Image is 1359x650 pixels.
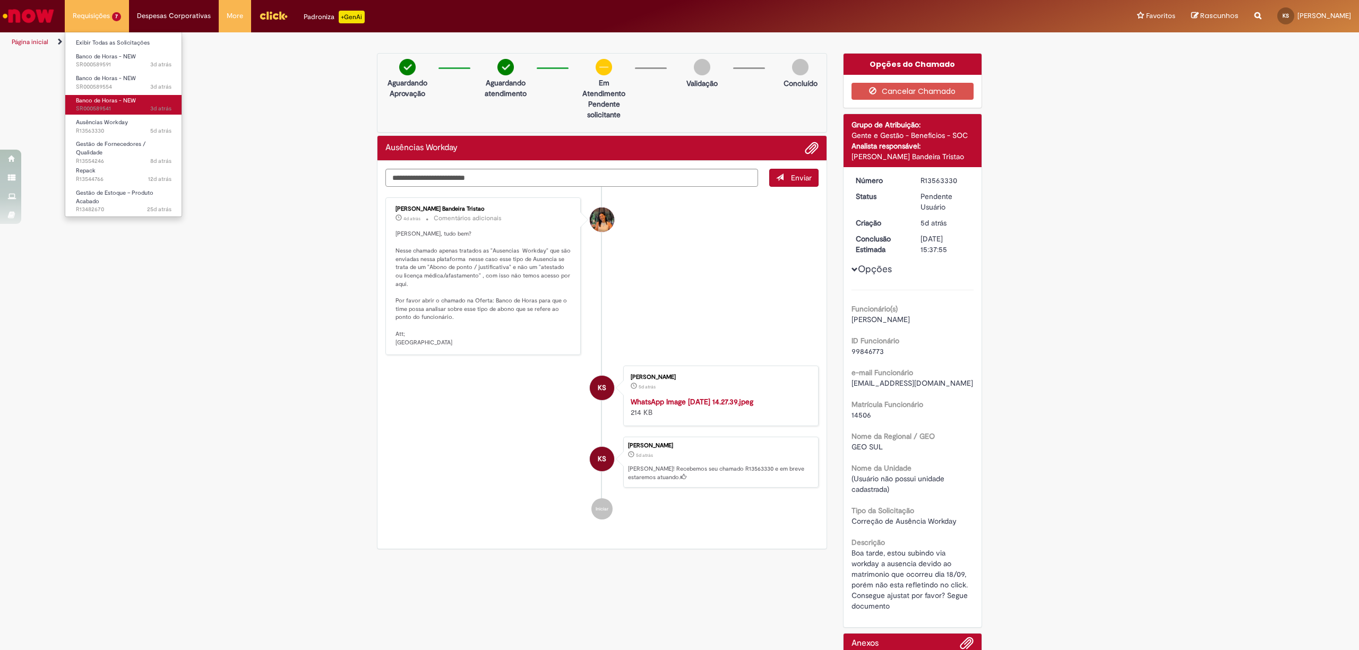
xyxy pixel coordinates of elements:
a: Rascunhos [1191,11,1238,21]
time: 26/09/2025 18:10:00 [150,60,171,68]
span: KS [598,446,606,472]
dt: Criação [848,218,913,228]
b: Matrícula Funcionário [851,400,923,409]
p: Validação [686,78,718,89]
a: WhatsApp Image [DATE] 14.27.39.jpeg [631,397,753,406]
time: 24/09/2025 14:37:51 [636,452,653,458]
li: Ketlyn Cristina dos Santos [385,437,819,488]
time: 24/09/2025 14:37:50 [639,384,656,390]
div: [PERSON_NAME] [631,374,807,380]
div: Analista responsável: [851,141,974,151]
p: Pendente solicitante [578,99,630,120]
p: +GenAi [339,11,365,23]
span: Rascunhos [1200,11,1238,21]
time: 24/09/2025 14:37:53 [150,127,171,135]
span: KS [1283,12,1289,19]
time: 26/09/2025 11:29:38 [403,215,420,222]
div: 214 KB [631,396,807,418]
b: Tipo da Solicitação [851,506,914,515]
span: SR000589591 [76,60,171,69]
span: 5d atrás [636,452,653,458]
div: 24/09/2025 14:37:51 [921,218,970,228]
a: Aberto SR000589541 : Banco de Horas - NEW [65,95,182,115]
img: check-circle-green.png [497,59,514,75]
button: Adicionar anexos [805,141,819,155]
img: circle-minus.png [596,59,612,75]
span: R13544766 [76,175,171,184]
time: 17/09/2025 16:36:37 [148,175,171,183]
span: 3d atrás [150,105,171,112]
button: Enviar [769,169,819,187]
p: Em Atendimento [578,77,630,99]
div: Suzana Alves Bandeira Tristao [590,207,614,232]
a: Página inicial [12,38,48,46]
time: 26/09/2025 17:53:39 [150,83,171,91]
span: SR000589541 [76,105,171,113]
span: 25d atrás [147,205,171,213]
div: [PERSON_NAME] Bandeira Tristao [851,151,974,162]
span: 4d atrás [403,215,420,222]
dt: Status [848,191,913,202]
ul: Histórico de tíquete [385,187,819,530]
span: Banco de Horas - NEW [76,53,136,60]
time: 26/09/2025 17:44:55 [150,105,171,112]
time: 04/09/2025 17:36:54 [147,205,171,213]
div: R13563330 [921,175,970,186]
div: Opções do Chamado [844,54,982,75]
span: Correção de Ausência Workday [851,516,957,526]
img: ServiceNow [1,5,56,27]
div: Padroniza [304,11,365,23]
p: Aguardando atendimento [480,77,531,99]
p: Concluído [784,78,818,89]
span: [PERSON_NAME] [851,315,910,324]
a: Aberto R13482670 : Gestão de Estoque – Produto Acabado [65,187,182,210]
textarea: Digite sua mensagem aqui... [385,169,758,187]
span: Gestão de Fornecedores / Qualidade [76,140,145,157]
span: Gestão de Estoque – Produto Acabado [76,189,153,205]
span: Repack [76,167,96,175]
h2: Anexos [851,639,879,648]
h2: Ausências Workday Histórico de tíquete [385,143,458,153]
div: Ketlyn Cristina dos Santos [590,447,614,471]
div: Pendente Usuário [921,191,970,212]
span: GEO SUL [851,442,883,452]
ul: Trilhas de página [8,32,898,52]
span: Banco de Horas - NEW [76,74,136,82]
a: Exibir Todas as Solicitações [65,37,182,49]
div: [PERSON_NAME] [628,443,813,449]
span: 8d atrás [150,157,171,165]
time: 24/09/2025 14:37:51 [921,218,947,228]
span: R13482670 [76,205,171,214]
span: Banco de Horas - NEW [76,97,136,105]
span: [PERSON_NAME] [1297,11,1351,20]
p: Aguardando Aprovação [382,77,433,99]
span: Requisições [73,11,110,21]
button: Cancelar Chamado [851,83,974,100]
span: 5d atrás [150,127,171,135]
span: Despesas Corporativas [137,11,211,21]
span: Enviar [791,173,812,183]
dt: Conclusão Estimada [848,233,913,255]
a: Aberto SR000589591 : Banco de Horas - NEW [65,51,182,71]
ul: Requisições [65,32,182,217]
b: Funcionário(s) [851,304,898,314]
a: Aberto R13563330 : Ausências Workday [65,117,182,136]
span: More [227,11,243,21]
span: 5d atrás [639,384,656,390]
span: Favoritos [1146,11,1175,21]
b: Nome da Unidade [851,463,911,473]
span: SR000589554 [76,83,171,91]
span: 3d atrás [150,83,171,91]
a: Aberto R13554246 : Gestão de Fornecedores / Qualidade [65,138,182,161]
span: 14506 [851,410,871,420]
div: [PERSON_NAME] Bandeira Tristao [395,206,572,212]
b: Nome da Regional / GEO [851,431,935,441]
small: Comentários adicionais [434,214,502,223]
div: Grupo de Atribuição: [851,119,974,130]
p: [PERSON_NAME]! Recebemos seu chamado R13563330 e em breve estaremos atuando. [628,465,813,481]
span: 3d atrás [150,60,171,68]
b: e-mail Funcionário [851,368,913,377]
span: (Usuário não possui unidade cadastrada) [851,474,947,494]
div: Ketlyn Cristina dos Santos [590,376,614,400]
